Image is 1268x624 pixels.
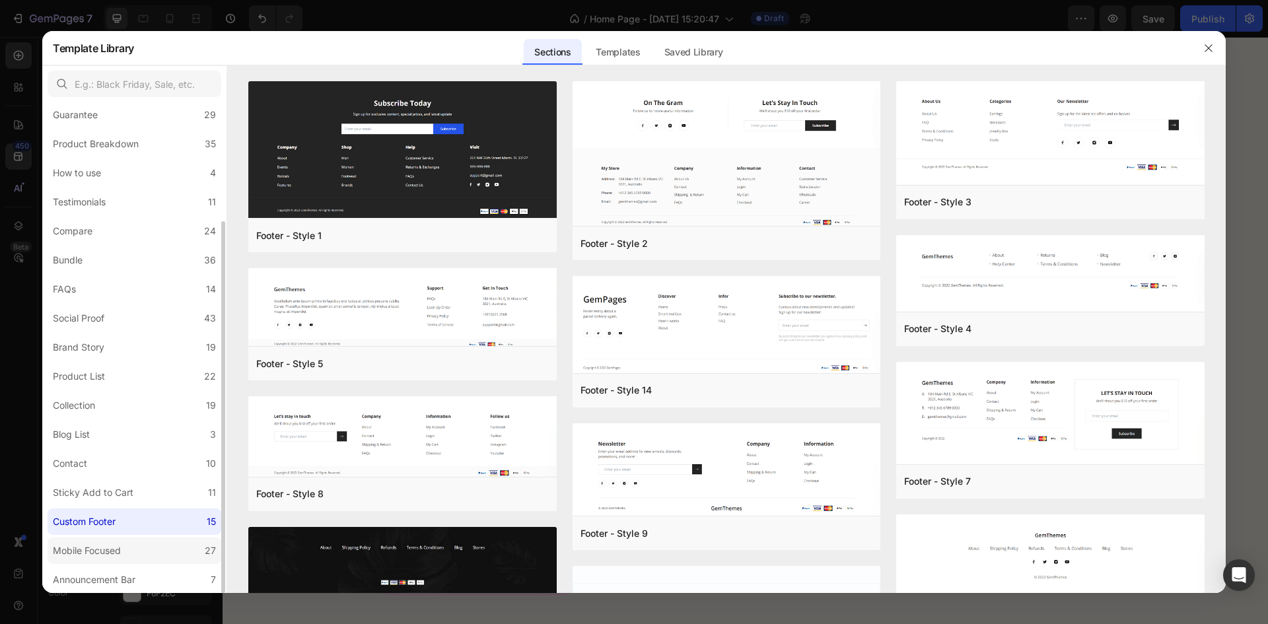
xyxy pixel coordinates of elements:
[248,527,557,602] img: f12.png
[206,339,216,355] div: 19
[53,223,92,239] div: Compare
[204,310,216,326] div: 43
[204,252,216,268] div: 36
[53,572,135,588] div: Announcement Bar
[904,194,971,210] div: Footer - Style 3
[204,368,216,384] div: 22
[573,423,881,519] img: f9.png
[581,526,648,541] div: Footer - Style 9
[896,81,1205,188] img: f3.png
[256,356,323,372] div: Footer - Style 5
[205,136,216,152] div: 35
[210,165,216,181] div: 4
[53,194,106,210] div: Testimonials
[208,485,216,501] div: 11
[581,382,652,398] div: Footer - Style 14
[545,382,918,417] p: Cicáknak
[53,252,83,268] div: Bundle
[573,81,881,228] img: f2.png
[545,430,918,468] p: The maximum acoustic insulation and stereo sound make the VR listening experience more individual...
[53,165,101,181] div: How to use
[53,368,105,384] div: Product List
[204,107,216,123] div: 29
[206,281,216,297] div: 14
[53,398,95,413] div: Collection
[256,228,322,244] div: Footer - Style 1
[53,31,134,65] h2: Template Library
[48,71,221,97] input: E.g.: Black Friday, Sale, etc.
[342,160,378,201] img: gempages_576978716819719156-384010d7-2a6e-4d53-841d-8fdbf34f1b0a.png
[53,339,104,355] div: Brand Story
[896,235,1205,306] img: f4.png
[205,543,216,559] div: 27
[53,136,139,152] div: Product Breakdown
[248,81,557,221] img: f1.png
[127,286,503,565] img: gempages_576978716819719156-35878c9f-7299-4b7c-b719-404582981a95.png
[645,170,740,184] p: Gyors Szállítás
[1223,559,1255,591] div: Open Intercom Messenger
[256,486,324,502] div: Footer - Style 8
[53,427,90,442] div: Blog List
[248,396,557,479] img: f8.png
[904,473,971,489] div: Footer - Style 7
[204,223,216,239] div: 24
[211,572,216,588] div: 7
[248,268,557,349] img: f5.png
[904,321,971,337] div: Footer - Style 4
[53,281,76,297] div: FAQs
[585,39,651,65] div: Templates
[597,160,633,193] img: gempages_576978716819719156-b99c6452-c818-4f4f-9a21-92332741bbb7.png
[573,276,881,375] img: f14.png
[53,107,98,123] div: Guarantee
[53,310,104,326] div: Social Proof
[899,171,1032,185] p: Eleséggel adagolható
[135,173,259,187] p: Vegán Bacon Ízesítés
[390,174,490,188] p: 100% természetes
[53,485,133,501] div: Sticky Add to Cart
[852,160,888,194] img: gempages_576978716819719156-e4b64e16-7b19-41c9-a13e-8cbce398529e.png
[210,427,216,442] div: 3
[53,514,116,530] div: Custom Footer
[206,398,216,413] div: 19
[53,543,121,559] div: Mobile Focused
[87,160,123,199] img: gempages_576978716819719156-fa197e0c-d14a-4d70-b9b8-54b202878f05.png
[207,514,216,530] div: 15
[208,194,216,210] div: 11
[581,236,648,252] div: Footer - Style 2
[524,39,581,65] div: Sections
[544,381,919,418] h2: Rich Text Editor. Editing area: main
[896,514,1205,597] img: f11.png
[654,39,734,65] div: Saved Library
[896,362,1205,467] img: f7.png
[53,456,87,471] div: Contact
[206,456,216,471] div: 10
